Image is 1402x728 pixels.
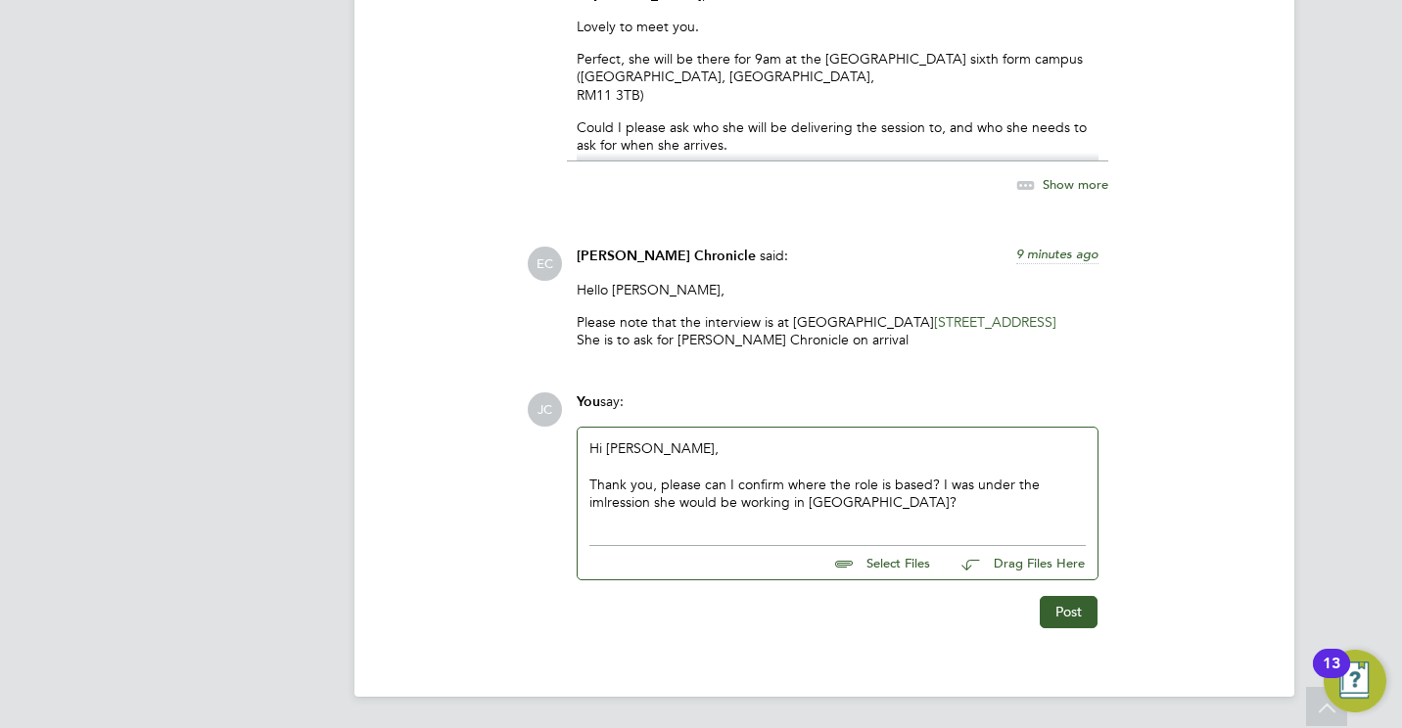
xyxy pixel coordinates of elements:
[528,247,562,281] span: EC
[577,18,1098,35] p: Lovely to meet you.
[577,118,1098,154] p: Could I please ask who she will be delivering the session to, and who she needs to ask for when s...
[1040,596,1098,627] button: Post
[1323,663,1340,689] div: 13
[760,247,788,264] span: said:
[577,50,1098,104] p: Perfect, she will be there for 9am at the [GEOGRAPHIC_DATA] sixth form campus ([GEOGRAPHIC_DATA],...
[577,313,1098,348] p: Please note that the interview is at [GEOGRAPHIC_DATA] She is to ask for [PERSON_NAME] Chronicle ...
[934,313,1056,331] a: [STREET_ADDRESS]
[1043,175,1108,192] span: Show more
[577,281,1098,298] p: Hello [PERSON_NAME],
[1016,246,1098,262] span: 9 minutes ago
[528,392,562,427] span: JC
[589,439,1086,523] div: Hi [PERSON_NAME],
[589,476,1086,511] div: Thank you, please can I confirm where the role is based? I was under the imlression she would be ...
[577,248,756,264] span: [PERSON_NAME] Chronicle
[577,393,600,410] span: You
[577,392,1098,427] div: say:
[1324,650,1386,712] button: Open Resource Center, 13 new notifications
[946,543,1086,584] button: Drag Files Here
